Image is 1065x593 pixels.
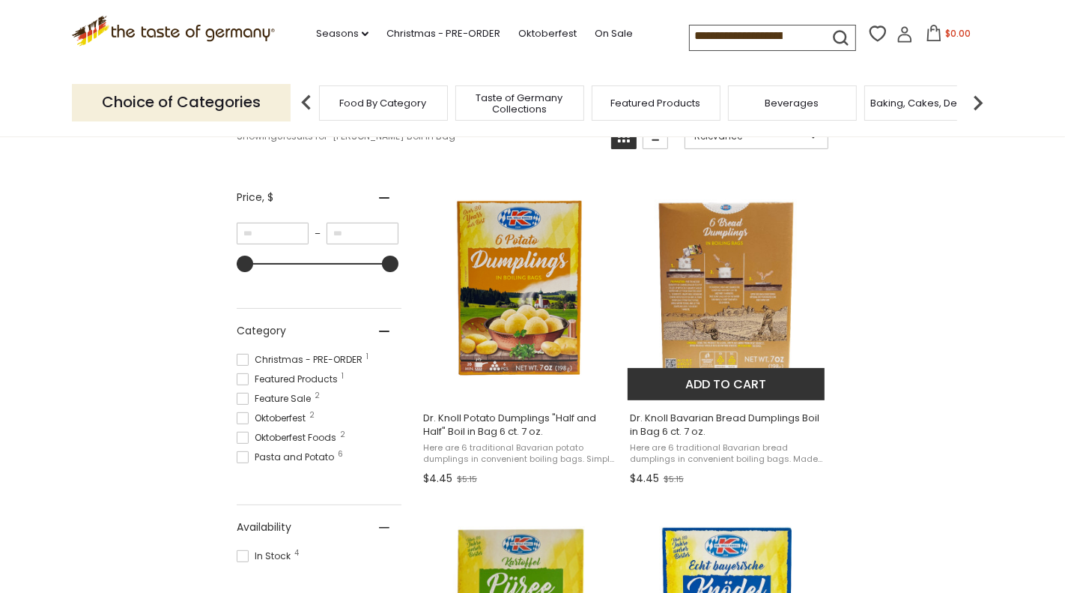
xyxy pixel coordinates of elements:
[237,520,291,535] span: Availability
[237,451,339,464] span: Pasta and Potato
[237,550,295,563] span: In Stock
[237,373,342,386] span: Featured Products
[237,190,273,205] span: Price
[628,368,825,400] button: Add to cart
[327,223,398,244] input: Maximum value
[237,412,310,425] span: Oktoberfest
[316,25,368,42] a: Seasons
[72,84,291,121] p: Choice of Categories
[309,412,315,419] span: 2
[945,27,971,40] span: $0.00
[340,97,427,109] a: Food By Category
[237,323,286,339] span: Category
[386,25,500,42] a: Christmas - PRE-ORDER
[457,473,477,486] span: $5.15
[423,442,617,466] span: Here are 6 traditional Bavarian potato dumplings in convenient boiling bags. Simply drop the dump...
[630,442,824,466] span: Here are 6 traditional Bavarian bread dumplings in convenient boiling bags. Made with dried wheat...
[630,412,824,439] span: Dr. Knoll Bavarian Bread Dumplings Boil in Bag 6 ct. 7 oz.
[611,124,637,149] a: View grid mode
[342,373,344,380] span: 1
[309,227,327,241] span: –
[611,97,701,109] a: Featured Products
[340,431,345,439] span: 2
[366,353,368,361] span: 1
[628,175,826,490] a: Dr. Knoll Bavarian Bread Dumplings Boil in Bag 6 ct. 7 oz.
[765,97,819,109] a: Beverages
[294,550,299,557] span: 4
[643,124,668,149] a: View list mode
[237,392,315,406] span: Feature Sale
[338,451,343,458] span: 6
[237,431,341,445] span: Oktoberfest Foods
[291,88,321,118] img: previous arrow
[664,473,684,486] span: $5.15
[315,392,320,400] span: 2
[423,412,617,439] span: Dr. Knoll Potato Dumplings "Half and Half" Boil in Bag 6 ct. 7 oz.
[237,353,367,367] span: Christmas - PRE-ORDER
[262,190,273,205] span: , $
[460,92,580,115] a: Taste of Germany Collections
[595,25,633,42] a: On Sale
[423,471,452,487] span: $4.45
[916,25,980,47] button: $0.00
[421,175,619,490] a: Dr. Knoll Potato Dumplings
[963,88,993,118] img: next arrow
[630,471,659,487] span: $4.45
[518,25,577,42] a: Oktoberfest
[870,97,986,109] a: Baking, Cakes, Desserts
[237,223,309,244] input: Minimum value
